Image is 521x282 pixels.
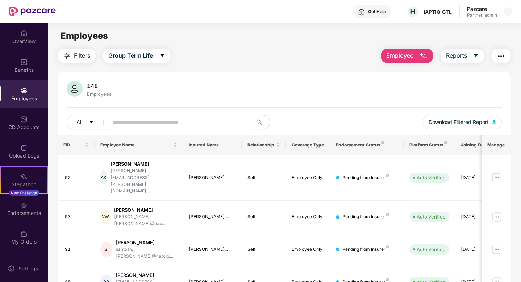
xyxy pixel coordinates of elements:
[247,213,280,220] div: Self
[111,167,177,195] div: [PERSON_NAME][EMAIL_ADDRESS][PERSON_NAME][DOMAIN_NAME]
[505,9,511,14] img: svg+xml;base64,PHN2ZyBpZD0iRHJvcGRvd24tMzJ4MzIiIHhtbG5zPSJodHRwOi8vd3d3LnczLm9yZy8yMDAwL3N2ZyIgd2...
[381,141,384,144] img: svg+xml;base64,PHN2ZyB4bWxucz0iaHR0cDovL3d3dy53My5vcmcvMjAwMC9zdmciIHdpZHRoPSI4IiBoZWlnaHQ9IjgiIH...
[421,8,452,15] div: HAPTIQ GTL
[247,246,280,253] div: Self
[381,49,433,63] button: Employee
[86,91,113,97] div: Employees
[446,51,467,60] span: Reports
[492,120,496,124] img: svg+xml;base64,PHN2ZyB4bWxucz0iaHR0cDovL3d3dy53My5vcmcvMjAwMC9zdmciIHhtbG5zOnhsaW5rPSJodHRwOi8vd3...
[386,51,413,60] span: Employee
[159,53,165,59] span: caret-down
[368,9,386,14] div: Get Help
[386,278,389,281] img: svg+xml;base64,PHN2ZyB4bWxucz0iaHR0cDovL3d3dy53My5vcmcvMjAwMC9zdmciIHdpZHRoPSI4IiBoZWlnaHQ9IjgiIH...
[58,49,96,63] button: Filters
[100,170,107,185] div: AK
[63,142,83,148] span: EID
[63,52,72,61] img: svg+xml;base64,PHN2ZyB4bWxucz0iaHR0cDovL3d3dy53My5vcmcvMjAwMC9zdmciIHdpZHRoPSIyNCIgaGVpZ2h0PSIyNC...
[103,49,171,63] button: Group Term Lifecaret-down
[342,213,389,220] div: Pending from Insurer
[342,246,389,253] div: Pending from Insurer
[61,30,108,41] span: Employees
[65,174,89,181] div: 92
[497,52,505,61] img: svg+xml;base64,PHN2ZyB4bWxucz0iaHR0cDovL3d3dy53My5vcmcvMjAwMC9zdmciIHdpZHRoPSIyNCIgaGVpZ2h0PSIyNC...
[100,142,172,148] span: Employee Name
[65,246,89,253] div: 91
[189,174,236,181] div: [PERSON_NAME]
[20,173,28,180] img: svg+xml;base64,PHN2ZyB4bWxucz0iaHR0cDovL3d3dy53My5vcmcvMjAwMC9zdmciIHdpZHRoPSIyMSIgaGVpZ2h0PSIyMC...
[8,265,15,272] img: svg+xml;base64,PHN2ZyBpZD0iU2V0dGluZy0yMHgyMCIgeG1sbnM9Imh0dHA6Ly93d3cudzMub3JnLzIwMDAvc3ZnIiB3aW...
[252,115,270,129] button: search
[410,7,416,16] span: H
[419,52,428,61] img: svg+xml;base64,PHN2ZyB4bWxucz0iaHR0cDovL3d3dy53My5vcmcvMjAwMC9zdmciIHhtbG5zOnhsaW5rPSJodHRwOi8vd3...
[86,82,113,90] div: 148
[116,239,177,246] div: [PERSON_NAME]
[20,144,28,152] img: svg+xml;base64,PHN2ZyBpZD0iVXBsb2FkX0xvZ3MiIGRhdGEtbmFtZT0iVXBsb2FkIExvZ3MiIHhtbG5zPSJodHRwOi8vd3...
[409,142,449,148] div: Platform Status
[100,242,112,257] div: SI
[252,119,266,125] span: search
[1,181,47,188] div: Stepathon
[95,135,183,155] th: Employee Name
[16,265,40,272] div: Settings
[467,12,497,18] div: Partner_admin
[386,245,389,248] img: svg+xml;base64,PHN2ZyB4bWxucz0iaHR0cDovL3d3dy53My5vcmcvMjAwMC9zdmciIHdpZHRoPSI4IiBoZWlnaHQ9IjgiIH...
[242,135,286,155] th: Relationship
[100,210,111,224] div: VW
[444,141,447,144] img: svg+xml;base64,PHN2ZyB4bWxucz0iaHR0cDovL3d3dy53My5vcmcvMjAwMC9zdmciIHdpZHRoPSI4IiBoZWlnaHQ9IjgiIH...
[9,190,39,196] div: New Challenge
[292,246,324,253] div: Employee Only
[417,246,446,253] div: Auto Verified
[429,118,489,126] span: Download Filtered Report
[292,174,324,181] div: Employee Only
[111,161,177,167] div: [PERSON_NAME]
[386,174,389,177] img: svg+xml;base64,PHN2ZyB4bWxucz0iaHR0cDovL3d3dy53My5vcmcvMjAwMC9zdmciIHdpZHRoPSI4IiBoZWlnaHQ9IjgiIH...
[423,115,502,129] button: Download Filtered Report
[20,116,28,123] img: svg+xml;base64,PHN2ZyBpZD0iQ0RfQWNjb3VudHMiIGRhdGEtbmFtZT0iQ0QgQWNjb3VudHMiIHhtbG5zPSJodHRwOi8vd3...
[491,211,503,223] img: manageButton
[482,135,511,155] th: Manage
[108,51,153,60] span: Group Term Life
[189,246,236,253] div: [PERSON_NAME]...
[189,213,236,220] div: [PERSON_NAME]...
[455,135,499,155] th: Joining Date
[461,174,493,181] div: [DATE]
[461,213,493,220] div: [DATE]
[116,246,177,260] div: santosh.[PERSON_NAME]@haptiq....
[491,244,503,255] img: manageButton
[20,87,28,94] img: svg+xml;base64,PHN2ZyBpZD0iRW1wbG95ZWVzIiB4bWxucz0iaHR0cDovL3d3dy53My5vcmcvMjAwMC9zdmciIHdpZHRoPS...
[20,202,28,209] img: svg+xml;base64,PHN2ZyBpZD0iRW5kb3JzZW1lbnRzIiB4bWxucz0iaHR0cDovL3d3dy53My5vcmcvMjAwMC9zdmciIHdpZH...
[417,174,446,181] div: Auto Verified
[247,142,275,148] span: Relationship
[473,53,479,59] span: caret-down
[292,213,324,220] div: Employee Only
[491,172,503,183] img: manageButton
[441,49,484,63] button: Reportscaret-down
[114,207,177,213] div: [PERSON_NAME]
[67,81,83,97] img: svg+xml;base64,PHN2ZyB4bWxucz0iaHR0cDovL3d3dy53My5vcmcvMjAwMC9zdmciIHhtbG5zOnhsaW5rPSJodHRwOi8vd3...
[65,213,89,220] div: 93
[9,7,56,16] img: New Pazcare Logo
[67,115,111,129] button: Allcaret-down
[461,246,493,253] div: [DATE]
[336,142,398,148] div: Endorsement Status
[116,272,177,279] div: [PERSON_NAME]
[358,9,365,16] img: svg+xml;base64,PHN2ZyBpZD0iSGVscC0zMngzMiIgeG1sbnM9Imh0dHA6Ly93d3cudzMub3JnLzIwMDAvc3ZnIiB3aWR0aD...
[386,213,389,216] img: svg+xml;base64,PHN2ZyB4bWxucz0iaHR0cDovL3d3dy53My5vcmcvMjAwMC9zdmciIHdpZHRoPSI4IiBoZWlnaHQ9IjgiIH...
[20,230,28,237] img: svg+xml;base64,PHN2ZyBpZD0iTXlfT3JkZXJzIiBkYXRhLW5hbWU9Ik15IE9yZGVycyIgeG1sbnM9Imh0dHA6Ly93d3cudz...
[286,135,330,155] th: Coverage Type
[247,174,280,181] div: Self
[417,213,446,220] div: Auto Verified
[467,5,497,12] div: Pazcare
[74,51,90,60] span: Filters
[114,213,177,227] div: [PERSON_NAME].[PERSON_NAME]@hap...
[89,120,94,125] span: caret-down
[183,135,242,155] th: Insured Name
[76,118,82,126] span: All
[20,30,28,37] img: svg+xml;base64,PHN2ZyBpZD0iSG9tZSIgeG1sbnM9Imh0dHA6Ly93d3cudzMub3JnLzIwMDAvc3ZnIiB3aWR0aD0iMjAiIG...
[58,135,95,155] th: EID
[20,58,28,66] img: svg+xml;base64,PHN2ZyBpZD0iQmVuZWZpdHMiIHhtbG5zPSJodHRwOi8vd3d3LnczLm9yZy8yMDAwL3N2ZyIgd2lkdGg9Ij...
[342,174,389,181] div: Pending from Insurer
